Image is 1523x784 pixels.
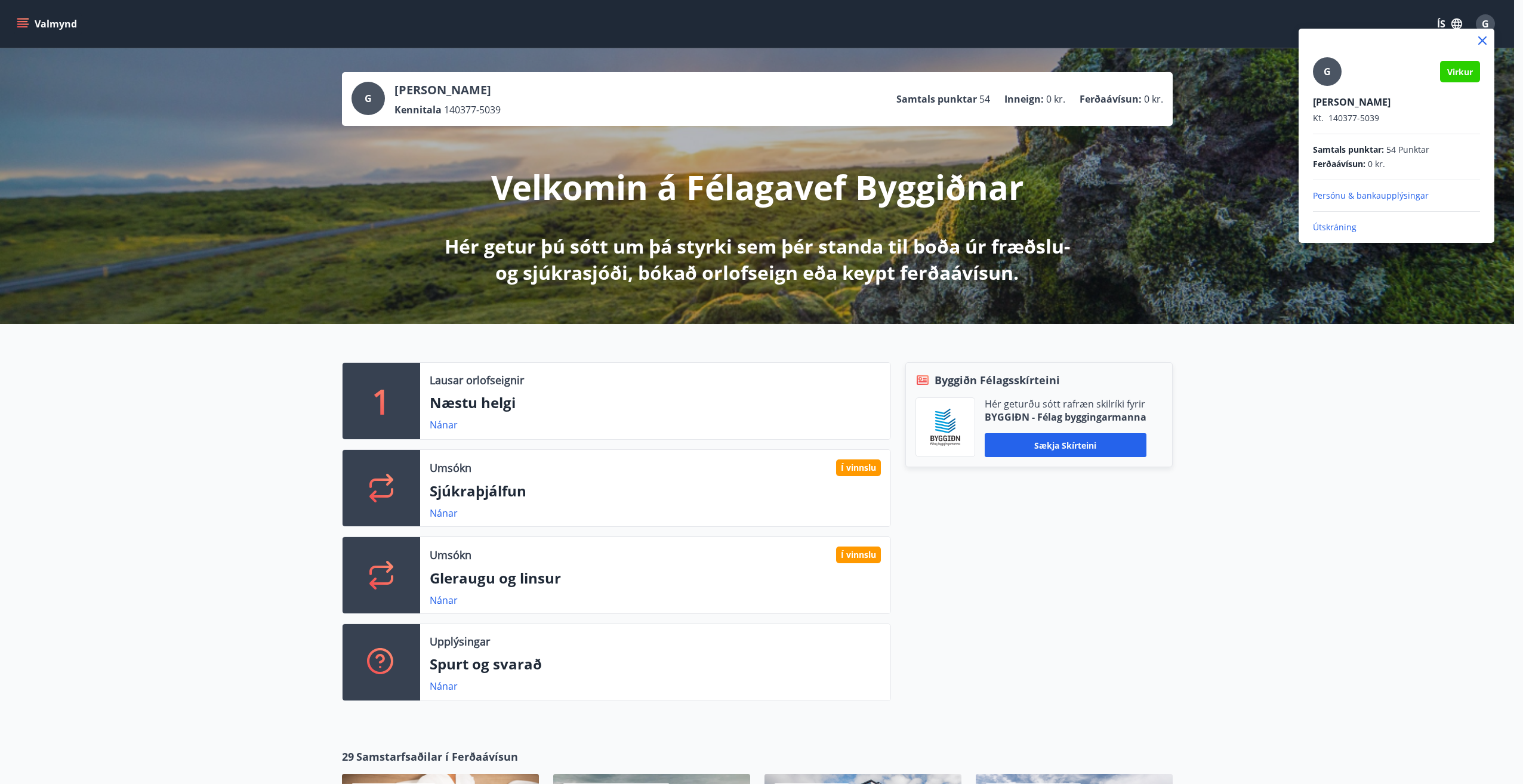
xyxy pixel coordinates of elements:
[1368,158,1385,170] span: 0 kr.
[1386,144,1429,156] span: 54 Punktar
[1313,190,1480,202] p: Persónu & bankaupplýsingar
[1313,95,1480,109] p: [PERSON_NAME]
[1313,112,1324,124] span: Kt.
[1324,65,1331,78] span: G
[1447,66,1473,78] span: Virkur
[1313,144,1384,156] span: Samtals punktar :
[1313,112,1480,124] p: 140377-5039
[1313,221,1480,233] p: Útskráning
[1313,158,1365,170] span: Ferðaávísun :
